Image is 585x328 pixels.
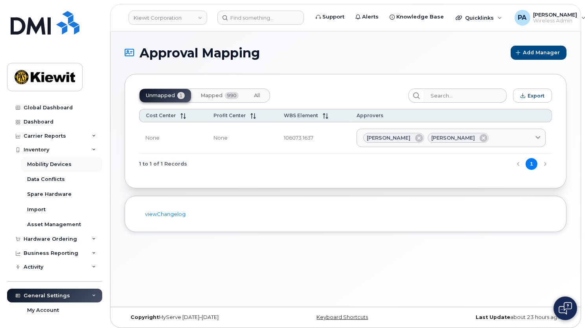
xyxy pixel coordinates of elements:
[140,46,260,60] span: Approval Mapping
[523,49,560,56] span: Add Manager
[367,134,410,142] span: [PERSON_NAME]
[476,314,510,320] strong: Last Update
[316,314,368,320] a: Keyboard Shortcuts
[423,88,507,103] input: Search...
[528,93,545,99] span: Export
[139,158,187,170] span: 1 to 1 of 1 Records
[419,314,567,321] div: about 23 hours ago
[526,158,537,170] button: Page 1
[278,122,350,154] td: 106073.1637
[357,112,383,118] span: Approvers
[559,302,572,315] img: Open chat
[207,122,278,154] td: None
[513,88,552,103] button: Export
[145,211,186,217] a: viewChangelog
[146,112,176,118] span: Cost Center
[357,129,546,147] a: [PERSON_NAME][PERSON_NAME]
[139,122,207,154] td: None
[254,92,260,99] span: All
[284,112,318,118] span: WBS Element
[131,314,159,320] strong: Copyright
[511,46,567,60] button: Add Manager
[201,92,223,99] span: Mapped
[125,314,272,321] div: MyServe [DATE]–[DATE]
[225,92,239,99] span: 990
[431,134,475,142] span: [PERSON_NAME]
[213,112,246,118] span: Profit Center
